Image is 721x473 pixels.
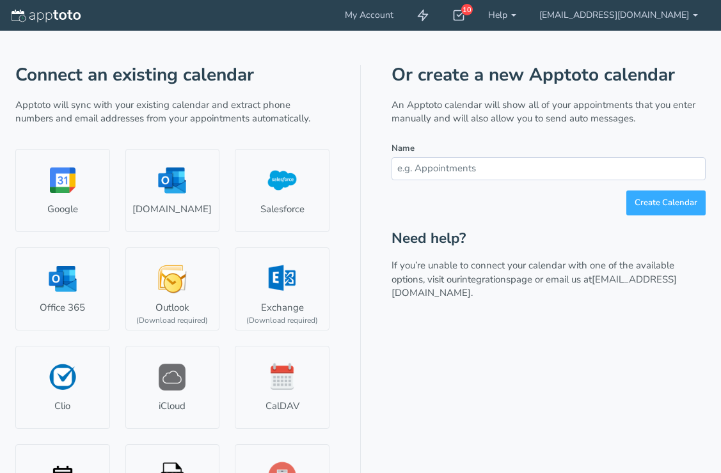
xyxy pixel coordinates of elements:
h2: Need help? [392,231,706,247]
p: An Apptoto calendar will show all of your appointments that you enter manually and will also allo... [392,98,706,126]
input: e.g. Appointments [392,157,706,180]
a: [EMAIL_ADDRESS][DOMAIN_NAME]. [392,273,677,299]
a: [DOMAIN_NAME] [125,149,220,232]
a: Google [15,149,110,232]
a: CalDAV [235,346,329,429]
h1: Or create a new Apptoto calendar [392,65,706,85]
label: Name [392,143,415,155]
a: iCloud [125,346,220,429]
div: (Download required) [136,315,208,326]
img: logo-apptoto--white.svg [12,10,81,22]
a: Exchange [235,247,329,330]
a: Outlook [125,247,220,330]
a: integrations [460,273,511,286]
h1: Connect an existing calendar [15,65,329,85]
a: Office 365 [15,247,110,330]
a: Salesforce [235,149,329,232]
div: (Download required) [246,315,318,326]
p: If you’re unable to connect your calendar with one of the available options, visit our page or em... [392,259,706,300]
a: Clio [15,346,110,429]
button: Create Calendar [626,190,706,215]
p: Apptoto will sync with your existing calendar and extract phone numbers and email addresses from ... [15,98,329,126]
div: 10 [461,4,473,15]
